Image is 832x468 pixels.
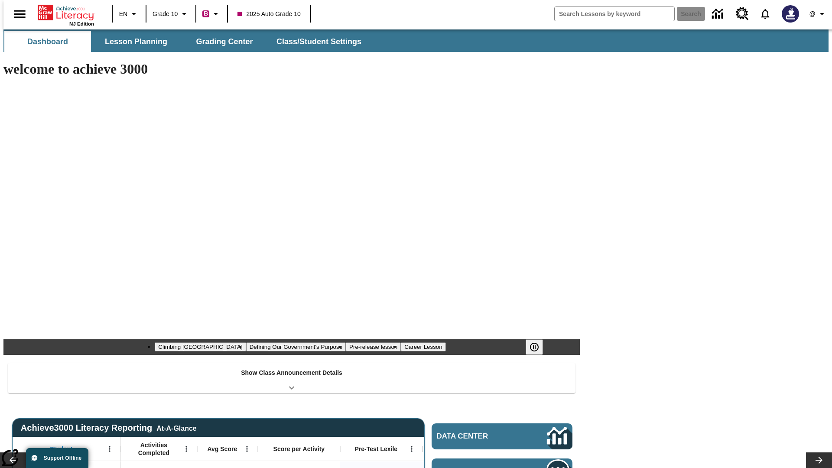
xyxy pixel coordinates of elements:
button: Dashboard [4,31,91,52]
button: Profile/Settings [804,6,832,22]
input: search field [555,7,674,21]
span: Activities Completed [125,441,182,457]
button: Open Menu [405,442,418,455]
div: Pause [526,339,552,355]
a: Data Center [707,2,731,26]
button: Select a new avatar [777,3,804,25]
span: 2025 Auto Grade 10 [237,10,300,19]
span: Class/Student Settings [276,37,361,47]
span: Student [50,445,72,453]
button: Grade: Grade 10, Select a grade [149,6,193,22]
button: Open Menu [103,442,116,455]
span: Score per Activity [273,445,325,453]
div: Show Class Announcement Details [8,363,575,393]
button: Open side menu [7,1,32,27]
span: Grading Center [196,37,253,47]
button: Slide 4 Career Lesson [401,342,445,351]
button: Grading Center [181,31,268,52]
span: Data Center [437,432,518,441]
button: Open Menu [180,442,193,455]
button: Pause [526,339,543,355]
button: Boost Class color is violet red. Change class color [199,6,224,22]
button: Lesson Planning [93,31,179,52]
button: Lesson carousel, Next [806,452,832,468]
span: Achieve3000 Literacy Reporting [21,423,197,433]
span: Support Offline [44,455,81,461]
span: Lesson Planning [105,37,167,47]
a: Resource Center, Will open in new tab [731,2,754,26]
button: Slide 1 Climbing Mount Tai [155,342,246,351]
span: Grade 10 [153,10,178,19]
button: Slide 3 Pre-release lesson [346,342,401,351]
a: Home [38,4,94,21]
div: SubNavbar [3,31,369,52]
span: Pre-Test Lexile [355,445,398,453]
div: SubNavbar [3,29,829,52]
h1: welcome to achieve 3000 [3,61,580,77]
button: Language: EN, Select a language [115,6,143,22]
a: Notifications [754,3,777,25]
span: NJ Edition [69,21,94,26]
button: Class/Student Settings [270,31,368,52]
span: Avg Score [207,445,237,453]
div: Home [38,3,94,26]
span: Dashboard [27,37,68,47]
span: EN [119,10,127,19]
div: At-A-Glance [156,423,196,432]
button: Open Menu [240,442,253,455]
button: Support Offline [26,448,88,468]
p: Show Class Announcement Details [241,368,342,377]
button: Slide 2 Defining Our Government's Purpose [246,342,346,351]
a: Data Center [432,423,572,449]
span: B [204,8,208,19]
span: @ [809,10,815,19]
img: Avatar [782,5,799,23]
